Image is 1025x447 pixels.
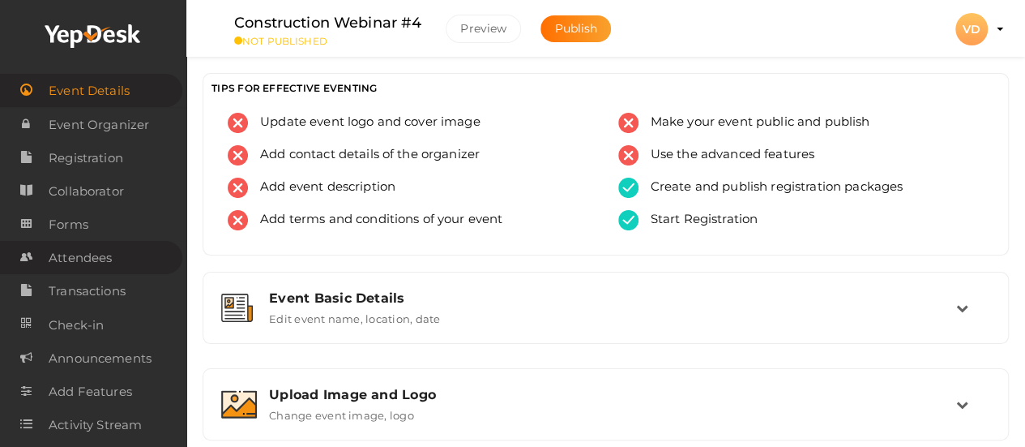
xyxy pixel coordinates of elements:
[49,109,149,141] span: Event Organizer
[211,82,1000,94] h3: TIPS FOR EFFECTIVE EVENTING
[955,22,988,37] profile-pic: VD
[638,210,758,230] span: Start Registration
[234,11,421,35] label: Construction Webinar #4
[248,178,395,198] span: Add event description
[269,387,956,402] div: Upload Image and Logo
[49,309,104,342] span: Check-in
[49,409,142,441] span: Activity Stream
[269,402,414,422] label: Change event image, logo
[49,275,126,307] span: Transactions
[228,145,248,165] img: error.svg
[269,290,956,306] div: Event Basic Details
[554,21,597,36] span: Publish
[211,410,1000,425] a: Upload Image and Logo Change event image, logo
[221,390,257,419] img: image.svg
[950,12,993,46] button: VD
[49,175,124,208] span: Collaborator
[638,113,870,133] span: Make your event public and publish
[618,178,638,198] img: tick-success.svg
[446,15,521,43] button: Preview
[49,242,112,274] span: Attendees
[49,142,123,174] span: Registration
[618,113,638,133] img: error.svg
[211,313,1000,329] a: Event Basic Details Edit event name, location, date
[955,13,988,45] div: VD
[618,210,638,230] img: tick-success.svg
[221,294,253,322] img: event-details.svg
[269,306,440,325] label: Edit event name, location, date
[228,178,248,198] img: error.svg
[638,145,815,165] span: Use the advanced features
[248,113,480,133] span: Update event logo and cover image
[618,145,638,165] img: error.svg
[638,178,903,198] span: Create and publish registration packages
[49,376,132,408] span: Add Features
[49,208,88,241] span: Forms
[49,342,152,375] span: Announcements
[228,113,248,133] img: error.svg
[248,145,480,165] span: Add contact details of the organizer
[49,75,130,107] span: Event Details
[234,35,421,47] small: NOT PUBLISHED
[248,210,502,230] span: Add terms and conditions of your event
[540,15,611,42] button: Publish
[228,210,248,230] img: error.svg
